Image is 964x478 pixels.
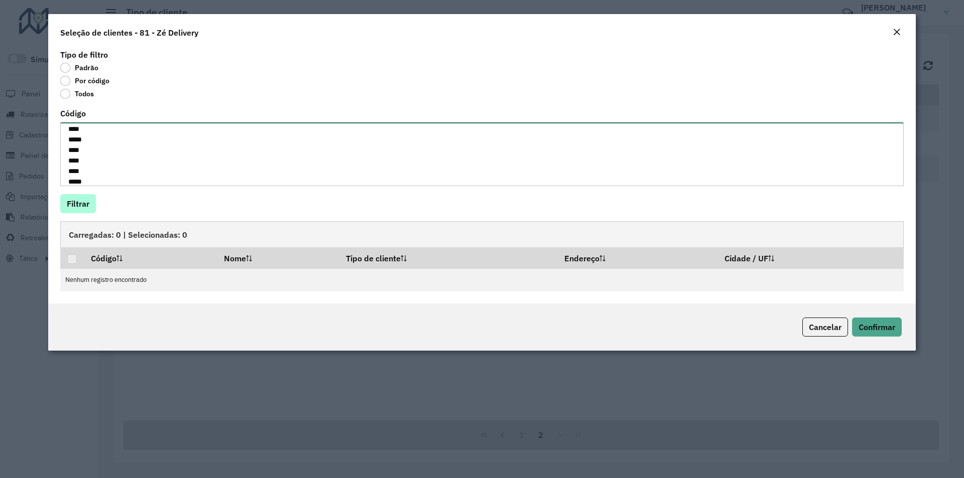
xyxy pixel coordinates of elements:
h4: Seleção de clientes - 81 - Zé Delivery [60,27,198,39]
th: Nome [217,247,339,268]
button: Confirmar [852,317,902,337]
th: Código [84,247,216,268]
span: Confirmar [859,322,895,332]
div: Carregadas: 0 | Selecionadas: 0 [60,221,904,247]
label: Tipo de filtro [60,49,108,61]
button: Filtrar [60,194,96,213]
button: Cancelar [802,317,848,337]
td: Nenhum registro encontrado [60,269,904,291]
label: Padrão [60,63,98,73]
th: Tipo de cliente [339,247,557,268]
span: Cancelar [809,322,841,332]
em: Fechar [893,28,901,36]
label: Código [60,107,86,119]
th: Cidade / UF [718,247,904,268]
label: Por código [60,76,109,86]
th: Endereço [557,247,718,268]
button: Close [890,26,904,39]
label: Todos [60,89,94,99]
